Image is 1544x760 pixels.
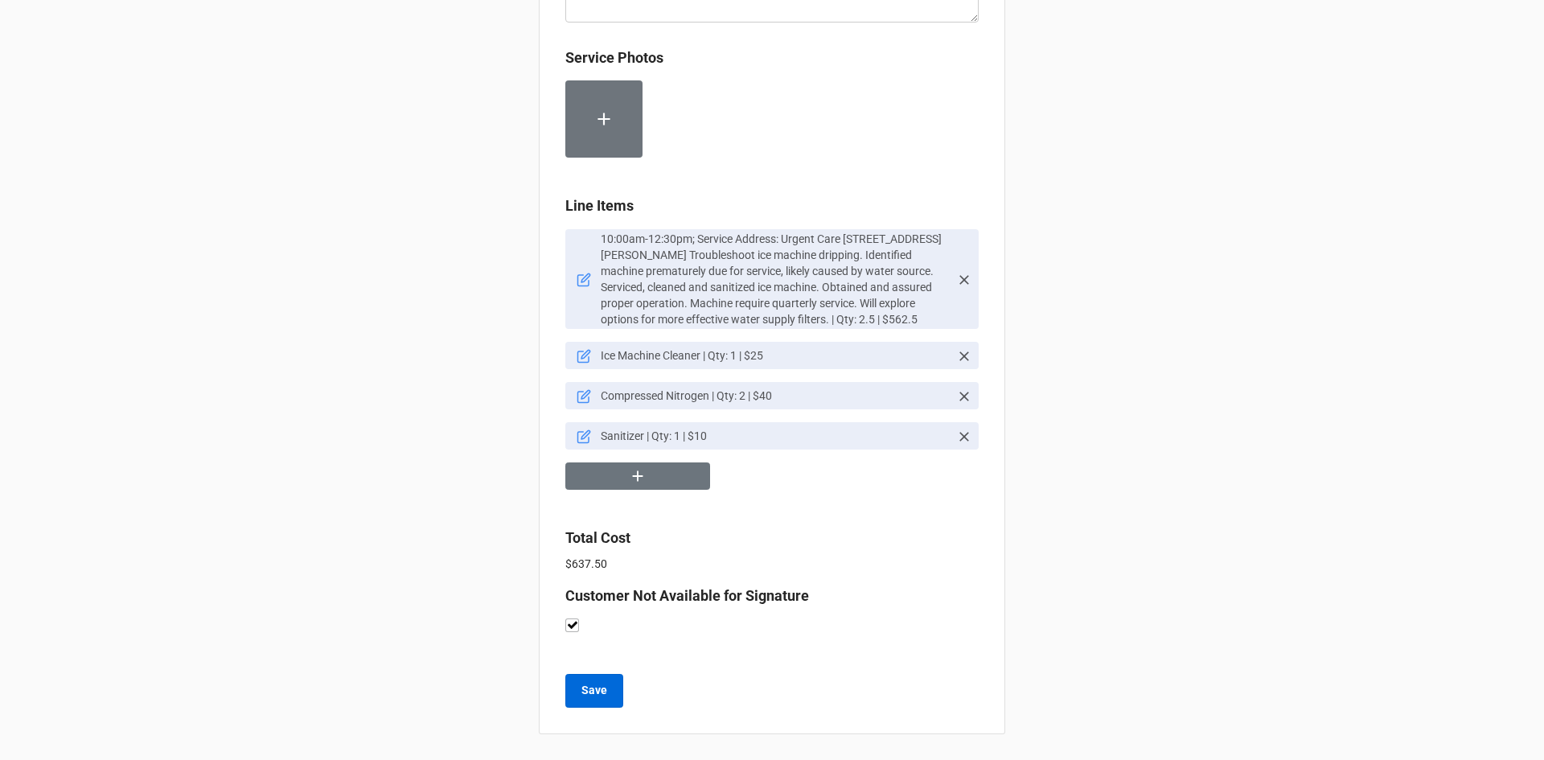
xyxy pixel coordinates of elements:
label: Customer Not Available for Signature [565,585,809,607]
b: Total Cost [565,529,630,546]
p: $637.50 [565,556,979,572]
label: Service Photos [565,47,663,69]
label: Line Items [565,195,634,217]
p: Compressed Nitrogen | Qty: 2 | $40 [601,388,950,404]
p: Ice Machine Cleaner | Qty: 1 | $25 [601,347,950,364]
b: Save [581,682,607,699]
button: Save [565,674,623,708]
p: 10:00am-12:30pm; Service Address: Urgent Care [STREET_ADDRESS][PERSON_NAME] Troubleshoot ice mach... [601,231,950,327]
p: Sanitizer | Qty: 1 | $10 [601,428,950,444]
